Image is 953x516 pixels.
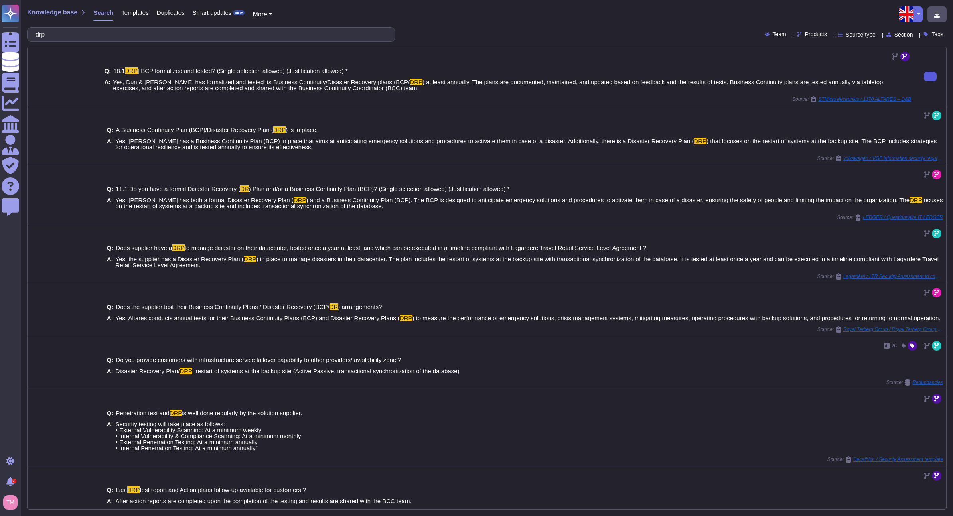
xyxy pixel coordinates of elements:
b: Q: [107,127,114,133]
mark: DRP [400,315,412,321]
span: Source: [817,155,943,161]
span: test report and Action plans follow-up available for customers ? [140,486,306,493]
span: ) is in place. [286,126,318,133]
mark: DRP [910,197,922,203]
mark: DRP [244,256,257,262]
span: Redundancies [912,380,943,385]
span: STMicroelectronics / 1170 ALTARES – D&B [818,97,911,102]
span: Smart updates [193,10,232,16]
span: : restart of systems at the backup site (Active Passive, transactional synchronization of the dat... [192,368,460,374]
span: focuses on the restart of systems at a backup site and includes transactional synchronization of ... [116,197,943,209]
span: Source: [817,273,943,280]
span: More [253,11,267,18]
b: A: [105,79,111,91]
b: Q: [107,487,114,493]
span: to manage disaster on their datacenter, tested once a year at least, and which can be executed in... [185,244,646,251]
b: Q: [107,410,114,416]
mark: DRP [127,486,140,493]
span: Lagardère / LTR Security Assessment to complete [843,274,943,279]
span: After action reports are completed upon the completion of the testing and results are shared with... [116,498,412,504]
span: Disaster Recovery Plan/ [116,368,180,374]
mark: DRP [172,244,185,251]
mark: DRP [410,79,422,85]
b: A: [107,498,113,504]
b: Q: [107,357,114,363]
mark: DRP [180,368,192,374]
span: ) and a Business Continuity Plan (BCP). The BCP is designed to anticipate emergency solutions and... [306,197,910,203]
mark: DRP [694,138,706,144]
span: | BCP formalized and tested? (Single selection allowed) (Justification allowed) * [138,67,347,74]
span: Does supplier have a [116,244,172,251]
span: Source: [817,326,943,333]
span: 26 [892,343,897,348]
b: A: [107,138,113,150]
span: Products [805,32,827,37]
div: BETA [233,10,245,15]
mark: DR [330,303,338,310]
span: A Business Continuity Plan (BCP)/Disaster Recovery Plan ( [116,126,273,133]
span: is well done regularly by the solution supplier. [182,410,302,416]
span: Duplicates [157,10,185,16]
span: ) at least annually. The plans are documented, maintained, and updated based on feedback and the ... [113,79,883,91]
span: Last [116,486,127,493]
span: volkswagen / VGF Information security requirement third party PRESTATAIRE (1) [843,156,943,161]
span: Team [773,32,786,37]
span: Does the supplier test their Business Continuity Plans / Disaster Recovery (BCP/ [116,303,329,310]
b: Q: [105,68,111,74]
span: ) that focuses on the restart of systems at the backup site. The BCP includes strategies for oper... [116,138,937,150]
span: Royal Terberg Group / Royal Terberg Group Cloud Risk Assessment [843,327,943,332]
span: Section [894,32,913,37]
mark: DRP [294,197,306,203]
span: Source type [846,32,876,37]
span: Templates [121,10,148,16]
mark: DRP [125,67,138,74]
div: 9+ [12,479,16,483]
b: A: [107,315,113,321]
span: Tags [931,32,943,37]
b: A: [107,197,113,209]
span: Source: [792,96,911,102]
span: LEDGER / Questionnaire IT LEDGER [863,215,943,220]
span: Decathlon / Security Assessment template [853,457,943,462]
span: Source: [827,456,943,463]
span: 18.1 [113,67,125,74]
mark: DR [240,185,249,192]
span: Penetration test and [116,410,169,416]
span: Yes, Dun & [PERSON_NAME] has formalized and tested its Business Continuity/Disaster Recovery plan... [113,79,410,85]
mark: DRP [170,410,182,416]
span: Do you provide customers with infrastructure service failover capability to other providers/ avai... [116,356,401,363]
b: A: [107,368,113,374]
input: Search a question or template... [32,28,387,41]
img: en [899,6,915,22]
img: user [3,495,18,510]
b: Q: [107,245,114,251]
span: ) Plan and/or a Business Continuity Plan (BCP)? (Single selection allowed) (Justification allowed) * [249,185,510,192]
span: Security testing will take place as follows: • External Vulnerability Scanning: At a minimum week... [116,421,301,451]
span: Source: [886,379,943,386]
span: Search [93,10,113,16]
span: Yes, Altares conducts annual tests for their Business Continuity Plans (BCP) and Disaster Recover... [116,315,400,321]
b: A: [107,256,113,268]
span: Knowledge base [27,9,77,16]
span: Yes, [PERSON_NAME] has a Business Continuity Plan (BCP) in place that aims at anticipating emerge... [116,138,694,144]
b: Q: [107,186,114,192]
mark: DRP [273,126,286,133]
span: Yes, the supplier has a Disaster Recovery Plan ( [116,256,244,262]
span: Source: [837,214,943,221]
button: More [253,10,272,19]
span: Yes, [PERSON_NAME] has both a formal Disaster Recovery Plan ( [116,197,294,203]
span: ) arrangements? [338,303,382,310]
span: ) to measure the performance of emergency solutions, crisis management systems, mitigating measur... [412,315,940,321]
b: Q: [107,304,114,310]
span: ) in place to manage disasters in their datacenter. The plan includes the restart of systems at t... [116,256,939,268]
b: A: [107,421,113,451]
span: 11.1 Do you have a formal Disaster Recovery ( [116,185,240,192]
button: user [2,494,23,511]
